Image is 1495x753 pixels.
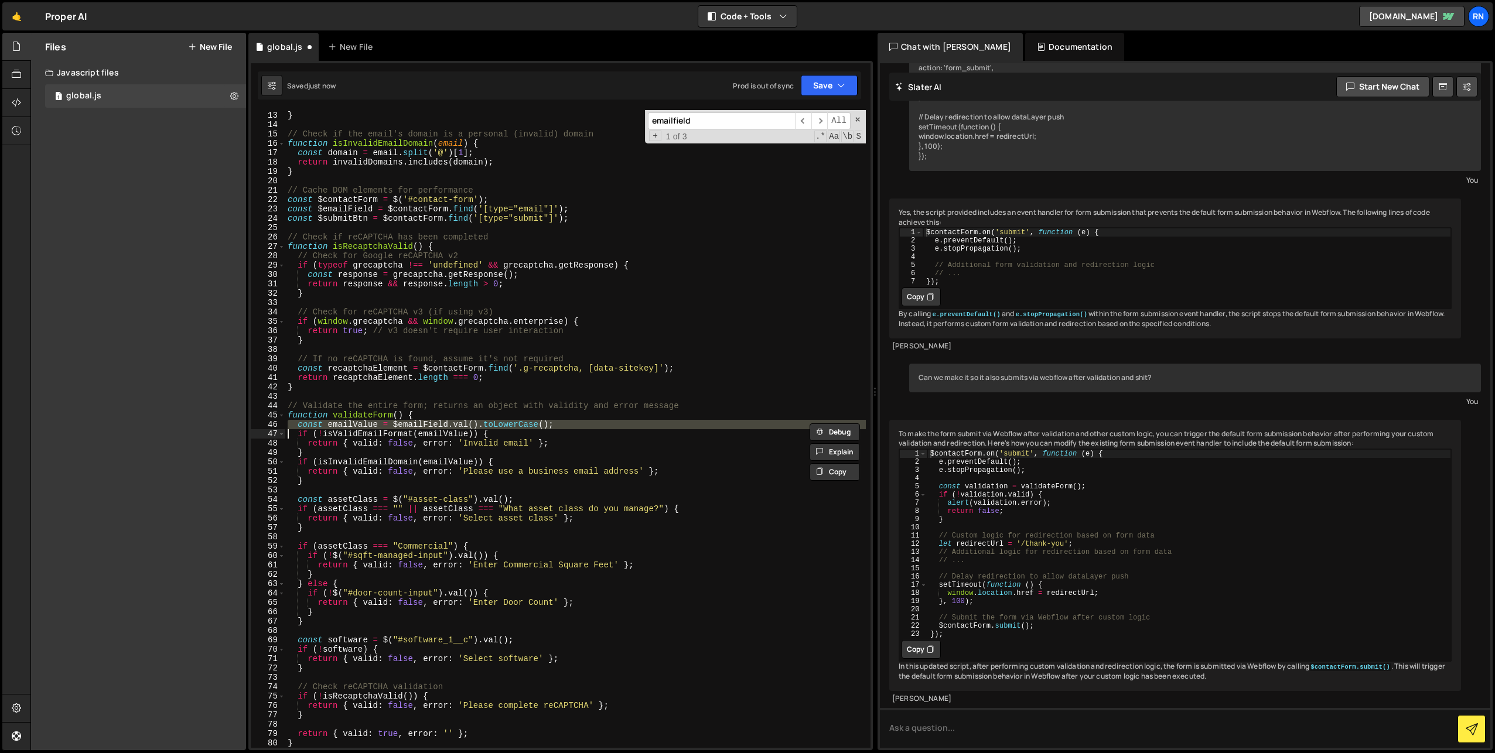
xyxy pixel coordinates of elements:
[900,540,927,548] div: 12
[900,499,927,507] div: 7
[251,364,285,373] div: 40
[1468,6,1489,27] a: RN
[900,548,927,556] div: 13
[900,474,927,482] div: 4
[251,298,285,307] div: 33
[251,167,285,176] div: 19
[251,139,285,148] div: 16
[1336,76,1429,97] button: Start new chat
[878,33,1023,61] div: Chat with [PERSON_NAME]
[251,495,285,504] div: 54
[251,214,285,223] div: 24
[251,607,285,617] div: 66
[251,186,285,195] div: 21
[811,112,828,129] span: ​
[900,581,927,589] div: 17
[889,198,1461,338] div: Yes, the script provided includes an event handler for form submission that prevents the default ...
[251,307,285,317] div: 34
[661,132,692,141] span: 1 of 3
[1014,310,1088,319] code: e.stopPropagation()
[251,588,285,598] div: 64
[251,223,285,232] div: 25
[900,589,927,597] div: 18
[900,491,927,499] div: 6
[912,395,1478,408] div: You
[900,597,927,605] div: 19
[251,729,285,738] div: 79
[251,195,285,204] div: 22
[251,232,285,242] div: 26
[892,694,1458,704] div: [PERSON_NAME]
[188,42,232,52] button: New File
[251,251,285,261] div: 28
[251,532,285,542] div: 58
[251,420,285,429] div: 46
[902,640,941,659] button: Copy
[287,81,336,91] div: Saved
[251,176,285,186] div: 20
[900,515,927,523] div: 9
[251,467,285,476] div: 51
[733,81,794,91] div: Prod is out of sync
[251,485,285,495] div: 53
[251,158,285,167] div: 18
[900,556,927,564] div: 14
[251,504,285,514] div: 55
[900,466,927,474] div: 3
[900,237,923,245] div: 2
[889,420,1461,691] div: To make the form submit via Webflow after validation and other custom logic, you can trigger the ...
[1025,33,1124,61] div: Documentation
[251,382,285,392] div: 42
[251,617,285,626] div: 67
[900,245,923,253] div: 3
[251,457,285,467] div: 50
[251,523,285,532] div: 57
[251,261,285,270] div: 29
[251,279,285,289] div: 31
[31,61,246,84] div: Javascript files
[251,439,285,448] div: 48
[251,204,285,214] div: 23
[251,148,285,158] div: 17
[251,542,285,551] div: 59
[810,443,860,461] button: Explain
[251,654,285,663] div: 71
[810,423,860,441] button: Debug
[251,682,285,692] div: 74
[900,614,927,622] div: 21
[308,81,336,91] div: just now
[909,364,1481,392] div: Can we make it so it also submits via webflow after validation and shit?
[251,663,285,673] div: 72
[66,91,101,101] div: global.js
[251,738,285,748] div: 80
[900,532,927,540] div: 11
[900,573,927,581] div: 16
[328,41,377,53] div: New File
[892,341,1458,351] div: [PERSON_NAME]
[1309,663,1391,671] code: $contactForm.submit()
[251,673,285,682] div: 73
[900,253,923,261] div: 4
[251,720,285,729] div: 78
[855,131,862,142] span: Search In Selection
[251,476,285,485] div: 52
[251,514,285,523] div: 56
[902,287,941,306] button: Copy
[1359,6,1465,27] a: [DOMAIN_NAME]
[649,131,661,141] span: Toggle Replace mode
[814,131,827,142] span: RegExp Search
[251,373,285,382] div: 41
[900,523,927,532] div: 10
[251,120,285,129] div: 14
[900,269,923,278] div: 6
[251,129,285,139] div: 15
[912,174,1478,186] div: You
[251,692,285,701] div: 75
[698,6,797,27] button: Code + Tools
[251,551,285,560] div: 60
[900,564,927,573] div: 15
[251,270,285,279] div: 30
[251,317,285,326] div: 35
[810,463,860,481] button: Copy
